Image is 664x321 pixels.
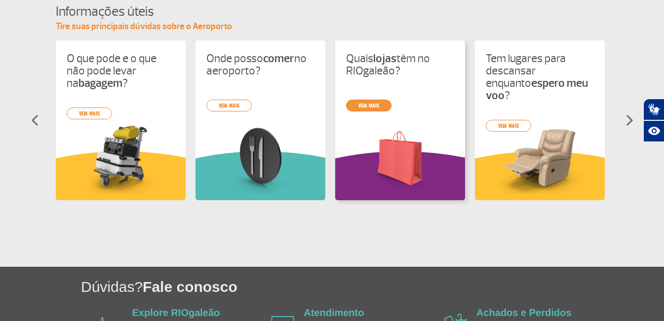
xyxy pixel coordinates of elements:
[346,52,454,77] p: Quais têm no RIOgaleão?
[335,151,465,200] img: roxoInformacoesUteis.svg
[67,52,175,89] p: O que pode e o que não pode levar na ?
[56,21,609,33] p: Tire suas principais dúvidas sobre o Aeroporto
[143,279,237,295] span: Fale conosco
[643,120,664,142] button: Abrir recursos assistivos.
[373,51,396,66] strong: lojas
[475,151,605,200] img: amareloInformacoesUteis.svg
[263,51,294,66] strong: comer
[195,151,325,200] img: verdeInformacoesUteis.svg
[346,123,454,194] img: card%20informa%C3%A7%C3%B5es%206.png
[206,100,252,111] a: veja mais
[67,123,175,194] img: card%20informa%C3%A7%C3%B5es%201.png
[643,99,664,120] button: Abrir tradutor de língua de sinais.
[206,123,314,194] img: card%20informa%C3%A7%C3%B5es%208.png
[56,151,186,200] img: amareloInformacoesUteis.svg
[643,99,664,142] div: Plugin de acessibilidade da Hand Talk.
[132,307,220,318] a: Explore RIOgaleão
[626,114,633,126] img: seta-direita
[78,76,122,90] strong: bagagem
[486,123,594,194] img: card%20informa%C3%A7%C3%B5es%204.png
[486,76,588,103] strong: espero meu voo
[486,120,531,132] a: veja mais
[304,307,364,318] a: Atendimento
[346,100,391,111] a: veja mais
[31,114,39,126] img: seta-esquerda
[476,307,571,318] a: Achados e Perdidos
[206,52,314,77] p: Onde posso no aeroporto?
[486,52,594,102] p: Tem lugares para descansar enquanto ?
[56,2,609,21] h4: Informações úteis
[67,107,112,119] a: veja mais
[81,277,664,297] h1: Dúvidas?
